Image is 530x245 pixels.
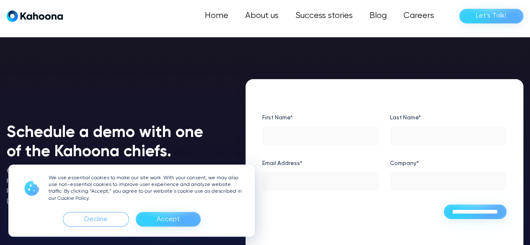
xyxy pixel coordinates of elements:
form: Demo Form [262,111,507,219]
div: Decline [63,212,129,227]
p: Connect with one of our specialists at your convenience, and learn how we can help your business ... [7,166,220,206]
a: Blog [361,8,395,24]
div: Accept [136,212,201,227]
label: First Name* [262,111,379,124]
a: Home [196,8,237,24]
label: Last Name* [390,111,507,124]
label: Company* [390,157,507,170]
div: Accept [157,213,180,226]
h1: Schedule a demo with one of the Kahoona chiefs. [7,124,220,162]
a: Success stories [287,8,361,24]
a: About us [237,8,287,24]
div: Let’s Talk! [476,9,507,23]
a: Let’s Talk! [459,9,523,23]
div: Decline [84,213,108,226]
a: Careers [395,8,442,24]
label: Email Address* [262,157,379,170]
a: home [7,10,63,22]
p: We use essential cookies to make our site work. With your consent, we may also use non-essential ... [49,175,245,202]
